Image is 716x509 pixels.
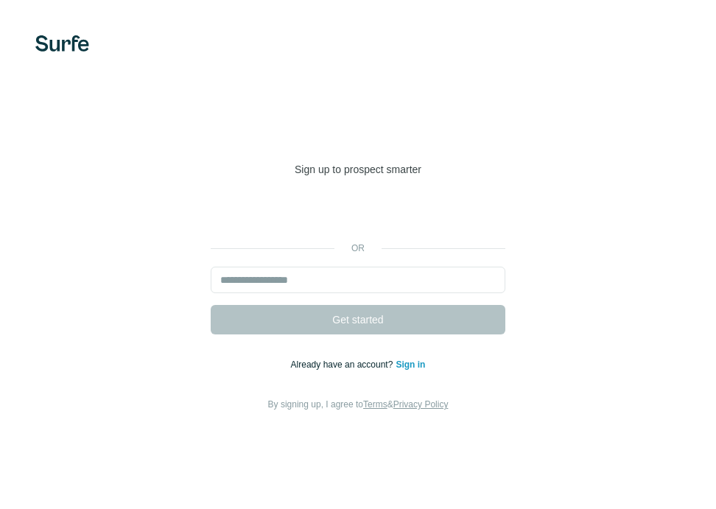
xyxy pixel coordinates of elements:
a: Terms [363,399,387,410]
iframe: Sign in with Google Button [203,199,513,231]
p: Sign up to prospect smarter [211,162,505,177]
a: Sign in [396,359,425,370]
a: Privacy Policy [393,399,449,410]
img: Surfe's logo [35,35,89,52]
span: By signing up, I agree to & [268,399,449,410]
h1: Welcome to [GEOGRAPHIC_DATA] [211,100,505,159]
span: Already have an account? [291,359,396,370]
p: or [334,242,382,255]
